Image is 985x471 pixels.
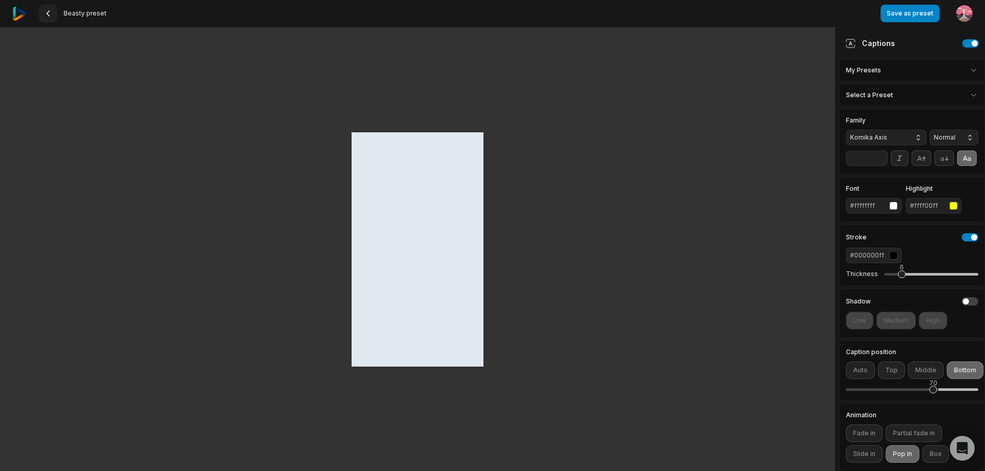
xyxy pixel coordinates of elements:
[846,117,927,124] label: Family
[846,270,878,278] label: Thickness
[850,251,885,260] div: #000000ff
[910,201,945,210] div: #ffff00ff
[846,349,978,355] label: Caption position
[845,38,895,49] div: Captions
[846,424,883,442] button: Fade in
[846,445,883,463] button: Slide in
[846,312,873,329] button: Low
[919,312,947,329] button: High
[947,361,983,379] button: Bottom
[906,186,962,192] label: Highlight
[839,59,985,82] div: My Presets
[846,298,871,305] h4: Shadow
[950,436,975,461] div: Open Intercom Messenger
[908,361,944,379] button: Middle
[850,133,906,142] span: Komika Axis
[886,445,919,463] button: Pop in
[930,130,978,145] button: Normal
[846,186,902,192] label: Font
[878,361,905,379] button: Top
[900,263,904,272] div: 6
[886,424,942,442] button: Partial fade in
[922,445,949,463] button: Box
[850,201,885,210] div: #ffffffff
[846,361,875,379] button: Auto
[906,198,962,214] button: #ffff00ff
[846,248,902,263] button: #000000ff
[839,84,985,107] div: Select a Preset
[881,5,939,22] button: Save as preset
[929,378,937,388] div: 70
[846,412,978,418] label: Animation
[846,130,927,145] button: Komika Axis
[876,312,916,329] button: Medium
[64,9,107,18] span: Beasty preset
[934,133,958,142] span: Normal
[846,198,902,214] button: #ffffffff
[846,234,867,240] h4: Stroke
[12,7,26,21] img: reap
